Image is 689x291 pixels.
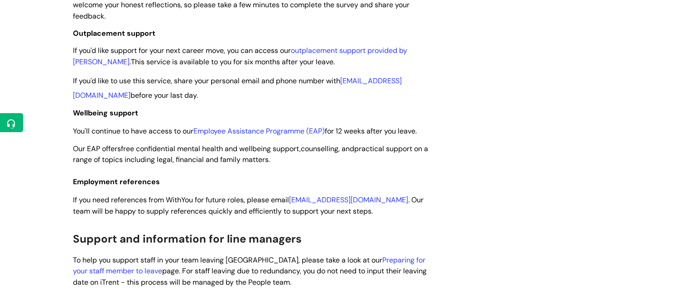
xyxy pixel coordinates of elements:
span: Outplacement support [73,29,155,38]
span: counselling, and [301,144,354,153]
span: free confidential mental health and wellbeing support, [121,144,301,153]
span: You'll continue to have access to o [73,126,187,136]
a: Employee Assistance Programme (EAP) [193,126,325,136]
span: Employment references [73,177,160,186]
span: If you'd like support for your next career move, you can access our . [73,46,407,67]
span: I [73,195,75,205]
span: This service is available to you for six months after your leave. [131,57,335,67]
a: [EMAIL_ADDRESS][DOMAIN_NAME] [289,195,408,205]
span: Wellbeing support [73,108,138,118]
a: outplacement support provided by [PERSON_NAME] [73,46,407,67]
span: Support and information for line managers [73,232,302,246]
span: To help you support staff in your team leaving [GEOGRAPHIC_DATA], please take a look at our page.... [73,255,427,287]
span: ur for 12 weeks after you leave. [187,126,417,136]
span: f you need references from WithYou for future roles, please email . Our team will be happy to sup... [73,195,424,216]
span: Our EAP offers [73,144,121,153]
span: If you'd like to use this service, share your personal email and phone number with before your la... [73,76,402,100]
